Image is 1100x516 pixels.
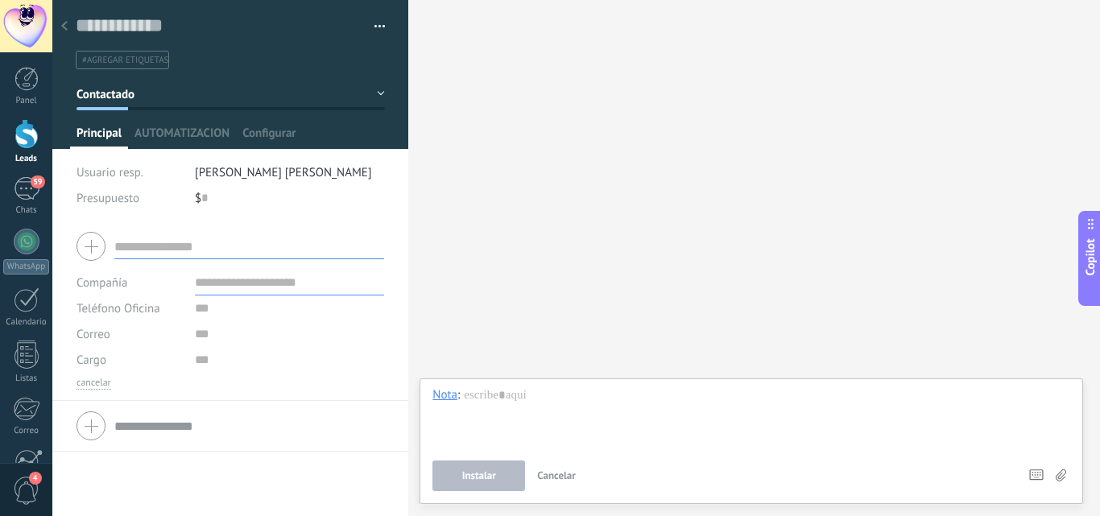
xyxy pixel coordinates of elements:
div: Listas [3,374,50,384]
div: Leads [3,154,50,164]
div: Chats [3,205,50,216]
button: Cancelar [531,460,582,491]
span: #agregar etiquetas [82,55,168,66]
span: AUTOMATIZACION [134,126,230,149]
label: Compañía [77,277,127,289]
button: cancelar [77,377,111,390]
button: Teléfono Oficina [77,295,160,321]
div: WhatsApp [3,259,49,275]
button: Correo [77,321,110,347]
span: Copilot [1082,238,1098,275]
div: Calendario [3,317,50,328]
div: Correo [3,426,50,436]
span: Principal [77,126,122,149]
span: Usuario resp. [77,165,143,180]
span: Presupuesto [77,191,139,206]
span: Correo [77,327,110,342]
span: Teléfono Oficina [77,301,160,316]
div: Cargo [77,347,183,373]
button: Instalar [432,460,525,491]
span: Configurar [242,126,296,149]
span: Instalar [462,470,496,481]
div: $ [195,185,385,211]
span: Cancelar [537,469,576,482]
span: 59 [31,175,44,188]
span: [PERSON_NAME] [PERSON_NAME] [195,165,371,180]
span: Cargo [77,354,106,366]
div: Usuario resp. [77,159,183,185]
div: Presupuesto [77,185,183,211]
span: 4 [29,472,42,485]
span: : [457,387,460,403]
div: Panel [3,96,50,106]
